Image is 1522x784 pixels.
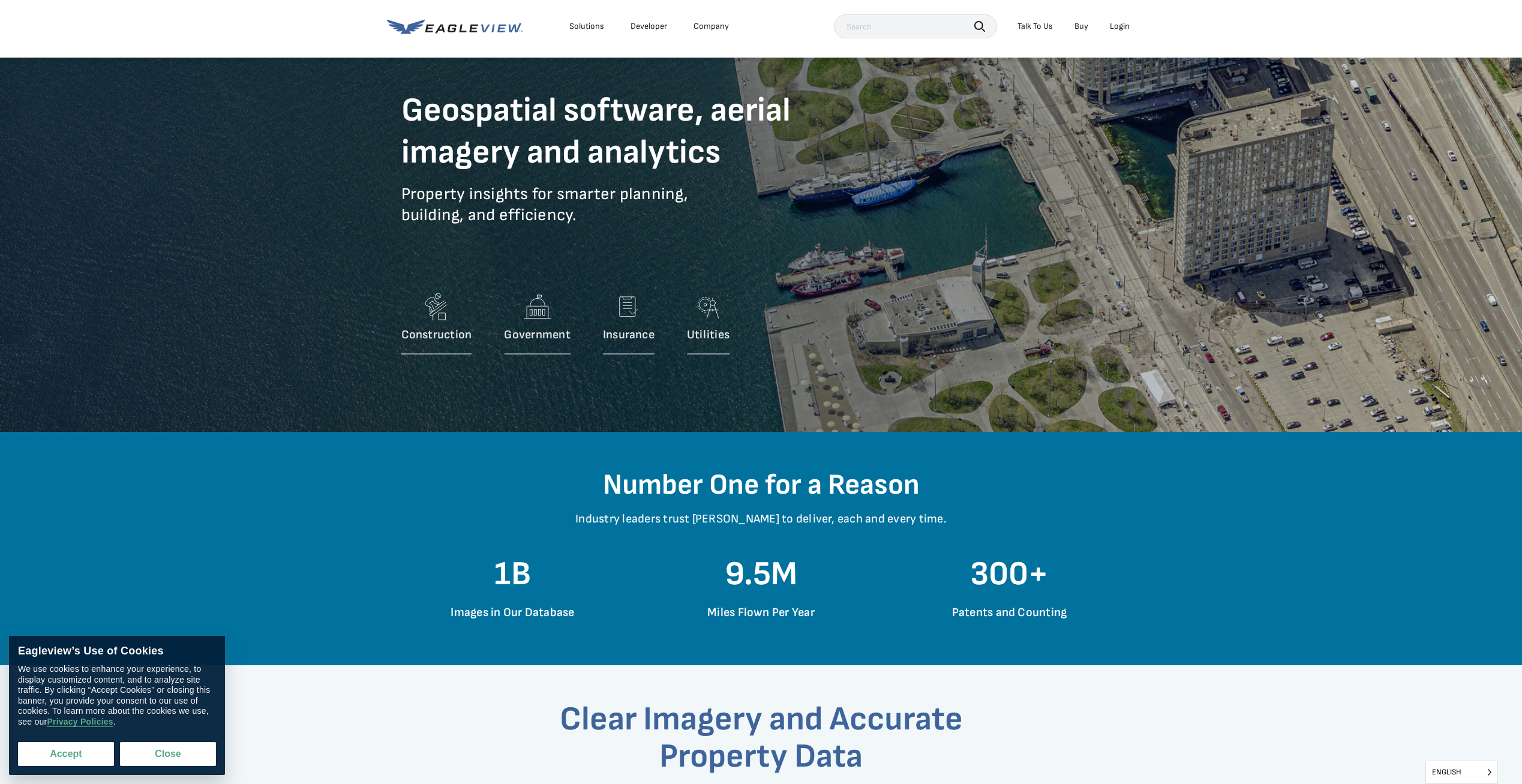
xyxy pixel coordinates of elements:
div: Eagleview’s Use of Cookies [18,645,216,658]
p: Insurance [603,328,655,343]
p: Construction [401,328,472,343]
div: Talk To Us [1017,21,1053,32]
h2: Number One for a Reason [410,468,1112,503]
div: Company [694,21,729,32]
input: Search [834,14,997,38]
h1: 300+ [907,554,1112,596]
p: Utilities [687,328,730,343]
span: English [1426,761,1497,783]
a: Developer [631,21,667,32]
p: Miles Flown Per Year [659,605,864,620]
a: Insurance [603,289,655,361]
a: Government [504,289,570,361]
a: Construction [401,289,472,361]
h1: 9.5M [659,554,864,596]
aside: Language selected: English [1425,761,1498,784]
p: Industry leaders trust [PERSON_NAME] to deliver, each and every time. [410,512,1112,545]
button: Close [120,742,216,766]
p: Patents and Counting [907,605,1112,620]
h1: Geospatial software, aerial imagery and analytics [401,90,833,174]
div: We use cookies to enhance your experience, to display customized content, and to analyze site tra... [18,664,216,727]
p: Government [504,328,570,343]
p: Property insights for smarter planning, building, and efficiency. [401,184,833,244]
a: Privacy Policies [47,717,113,727]
p: Images in Our Database [410,605,616,620]
div: Solutions [569,21,604,32]
div: Login [1110,21,1130,32]
a: Utilities [687,289,730,361]
h1: 1B [410,554,616,596]
button: Accept [18,742,114,766]
a: Buy [1074,21,1088,32]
